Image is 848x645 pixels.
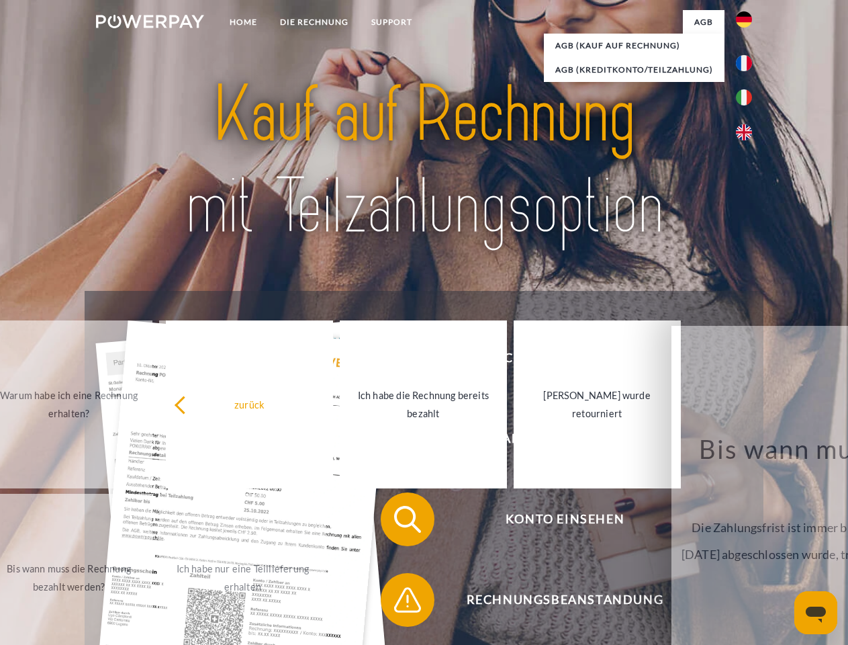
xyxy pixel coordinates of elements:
[381,573,730,627] button: Rechnungsbeanstandung
[391,583,424,617] img: qb_warning.svg
[794,591,837,634] iframe: Schaltfläche zum Öffnen des Messaging-Fensters
[381,492,730,546] button: Konto einsehen
[360,10,424,34] a: SUPPORT
[736,11,752,28] img: de
[128,64,720,257] img: title-powerpay_de.svg
[218,10,269,34] a: Home
[400,573,729,627] span: Rechnungsbeanstandung
[736,124,752,140] img: en
[269,10,360,34] a: DIE RECHNUNG
[736,89,752,105] img: it
[391,503,424,536] img: qb_search.svg
[174,395,325,413] div: zurück
[400,492,729,546] span: Konto einsehen
[544,58,724,82] a: AGB (Kreditkonto/Teilzahlung)
[544,34,724,58] a: AGB (Kauf auf Rechnung)
[683,10,724,34] a: agb
[736,55,752,71] img: fr
[96,15,204,28] img: logo-powerpay-white.svg
[348,386,499,423] div: Ich habe die Rechnung bereits bezahlt
[522,386,673,423] div: [PERSON_NAME] wurde retourniert
[167,560,318,596] div: Ich habe nur eine Teillieferung erhalten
